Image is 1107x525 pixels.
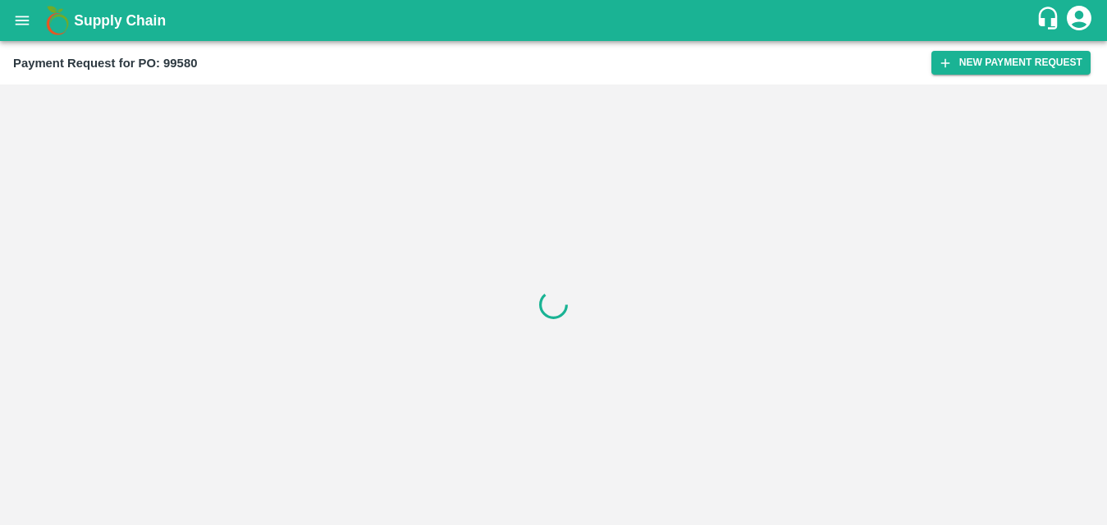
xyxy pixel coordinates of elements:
[3,2,41,39] button: open drawer
[74,12,166,29] b: Supply Chain
[1064,3,1094,38] div: account of current user
[931,51,1091,75] button: New Payment Request
[1036,6,1064,35] div: customer-support
[41,4,74,37] img: logo
[74,9,1036,32] a: Supply Chain
[13,57,197,70] b: Payment Request for PO: 99580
